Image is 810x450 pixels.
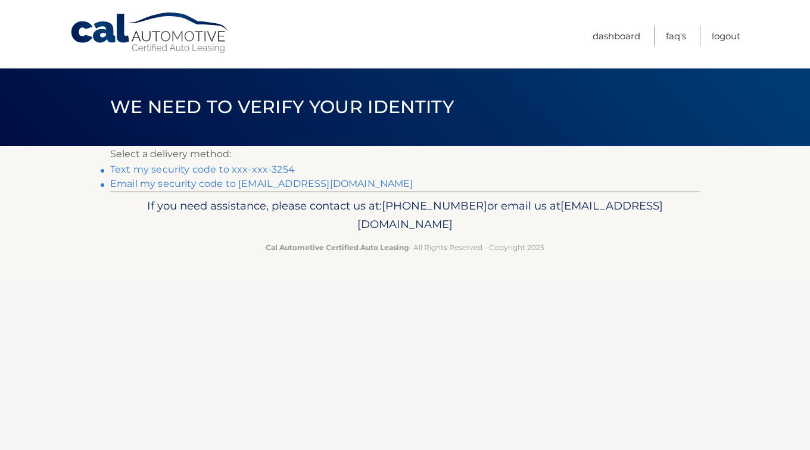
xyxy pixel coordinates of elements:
a: Text my security code to xxx-xxx-3254 [110,164,295,175]
p: - All Rights Reserved - Copyright 2025 [118,241,692,254]
span: We need to verify your identity [110,96,454,118]
strong: Cal Automotive Certified Auto Leasing [266,243,409,252]
a: FAQ's [666,26,686,46]
a: Cal Automotive [70,12,230,54]
a: Email my security code to [EMAIL_ADDRESS][DOMAIN_NAME] [110,178,413,189]
p: Select a delivery method: [110,146,700,162]
p: If you need assistance, please contact us at: or email us at [118,196,692,235]
a: Logout [712,26,740,46]
span: [PHONE_NUMBER] [382,199,487,212]
a: Dashboard [593,26,640,46]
